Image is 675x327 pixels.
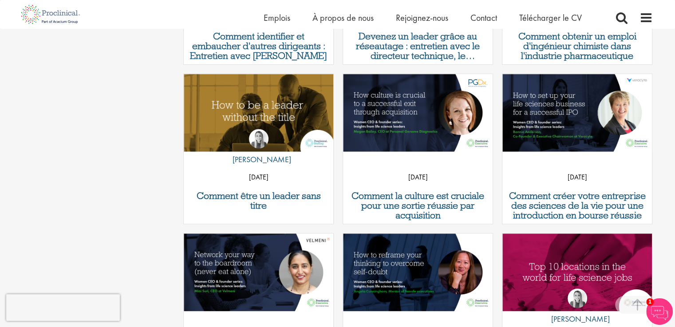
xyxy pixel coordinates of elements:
font: 1 [648,299,651,305]
font: [PERSON_NAME] [233,154,291,164]
a: Lien vers un article [184,74,333,152]
font: [DATE] [249,172,268,182]
a: Comment identifier et embaucher d'autres dirigeants : Entretien avec [PERSON_NAME] [188,31,329,61]
a: Lien vers un article [502,74,652,152]
img: Comment pouvez-vous être un leader sans le titre ? [184,74,333,152]
font: Comment la culture est cruciale pour une sortie réussie par acquisition [351,190,484,221]
a: Contact [470,12,497,23]
img: Hannah Burke [249,129,268,148]
img: Chatbot [646,298,673,325]
img: Proclinical Executive - Femmes PDG : témoignages de Megan Bailey, dirigeante du secteur des scien... [343,74,493,152]
font: [PERSON_NAME] [551,314,610,324]
a: À propos de nous [312,12,374,23]
a: Lien vers un article [343,234,493,312]
font: Comment être un leader sans titre [197,190,321,211]
a: Lien vers un article [184,234,333,312]
a: Hannah Burke [PERSON_NAME] [226,129,291,171]
font: [DATE] [568,172,587,182]
a: Lien vers un article [502,234,652,312]
a: Comment obtenir un emploi d'ingénieur chimiste dans l'industrie pharmaceutique [507,31,647,61]
img: Proclinical Executive - Femmes PDG et fondatrices : témoignages d'Angela Cunningham, dirigeante d... [343,234,493,311]
img: Proclinical Executive - Femmes PDG : témoignages de Bonnie Anderson, dirigeante du secteur des sc... [502,74,652,152]
a: Emplois [264,12,290,23]
font: Comment obtenir un emploi d'ingénieur chimiste dans l'industrie pharmaceutique [518,30,636,62]
font: Devenez un leader grâce au réseautage : entretien avec le directeur technique, le [PERSON_NAME] [356,30,480,71]
a: Comment la culture est cruciale pour une sortie réussie par acquisition [347,191,488,220]
img: Top 10 des endroits au monde pour les emplois dans les sciences de la vie [502,234,652,311]
a: Télécharger le CV [519,12,582,23]
a: Rejoignez-nous [396,12,448,23]
a: Lien vers un article [343,74,493,152]
a: Devenez un leader grâce au réseautage : entretien avec le directeur technique, le [PERSON_NAME] [347,31,488,61]
font: [DATE] [408,172,428,182]
img: Hannah Burke [568,288,587,308]
font: Comment identifier et embaucher d'autres dirigeants : Entretien avec [PERSON_NAME] [190,30,327,62]
a: Comment être un leader sans titre [188,191,329,210]
iframe: reCAPTCHA [6,294,120,321]
a: Comment créer votre entreprise des sciences de la vie pour une introduction en bourse réussie [507,191,647,220]
img: Proclinical Executive - Femmes PDG et fondatrices : témoignages de leaders du secteur des science... [184,234,333,311]
font: Comment créer votre entreprise des sciences de la vie pour une introduction en bourse réussie [509,190,645,221]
